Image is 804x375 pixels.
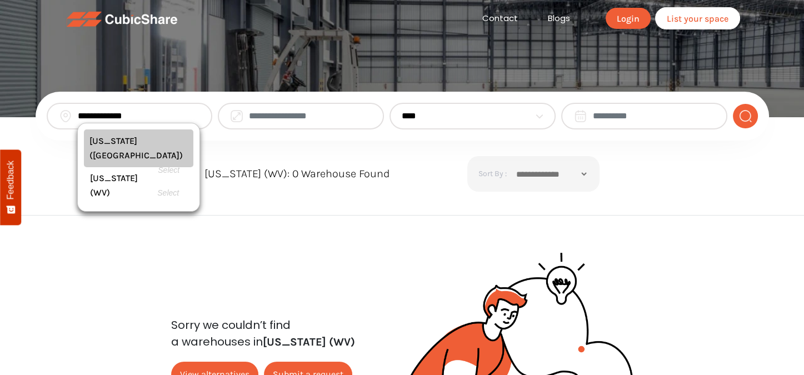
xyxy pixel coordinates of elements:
a: Contact [467,12,533,25]
img: search-normal.png [738,109,752,123]
img: calendar.png [573,109,587,123]
a: List your space [655,7,740,29]
button: Select [149,163,188,177]
button: Select [149,186,187,200]
div: [US_STATE] ([GEOGRAPHIC_DATA]) [84,129,193,167]
img: space field icon [230,109,243,123]
span: Feedback [6,161,16,199]
a: Blogs [533,12,585,25]
span: [US_STATE] (WV) [263,336,355,348]
div: [US_STATE] (WV) [84,167,193,204]
p: Sorry we couldn’t find a warehouses in [171,317,355,351]
a: Login [606,8,651,29]
img: location.png [59,109,72,123]
span: sort by : [478,167,507,181]
label: [US_STATE] (WV): 0 Warehouse Found [204,166,390,182]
